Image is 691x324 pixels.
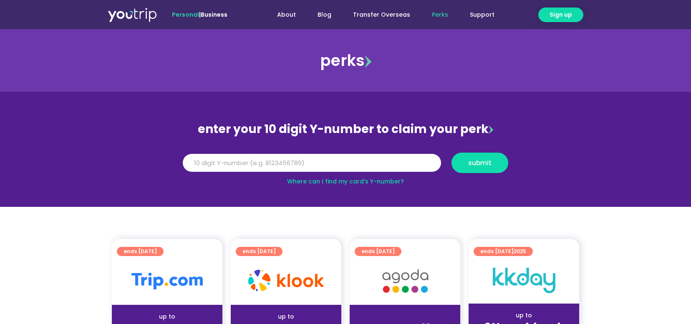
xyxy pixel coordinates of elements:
[172,10,199,19] span: Personal
[475,311,572,320] div: up to
[459,7,505,23] a: Support
[236,247,282,256] a: ends [DATE]
[480,247,526,256] span: ends [DATE]
[250,7,505,23] nav: Menu
[201,10,227,19] a: Business
[421,7,459,23] a: Perks
[538,8,583,22] a: Sign up
[550,10,572,19] span: Sign up
[183,154,441,172] input: 10 digit Y-number (e.g. 8123456789)
[183,153,508,179] form: Y Number
[514,248,526,255] span: 2025
[179,118,512,140] div: enter your 10 digit Y-number to claim your perk
[237,312,335,321] div: up to
[468,160,492,166] span: submit
[342,7,421,23] a: Transfer Overseas
[361,247,395,256] span: ends [DATE]
[124,247,157,256] span: ends [DATE]
[119,312,216,321] div: up to
[266,7,307,23] a: About
[172,10,227,19] span: |
[242,247,276,256] span: ends [DATE]
[117,247,164,256] a: ends [DATE]
[451,153,508,173] button: submit
[287,177,404,186] a: Where can I find my card’s Y-number?
[397,312,413,321] span: up to
[474,247,533,256] a: ends [DATE]2025
[307,7,342,23] a: Blog
[355,247,401,256] a: ends [DATE]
